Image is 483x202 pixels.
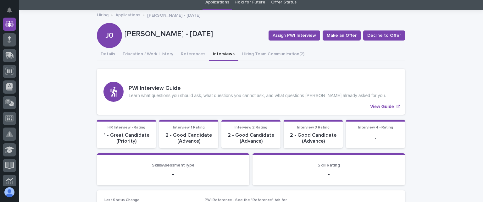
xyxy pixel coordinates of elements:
[225,132,277,144] p: 2 - Good Candidate (Advance)
[318,163,340,167] span: Skill Rating
[129,85,386,92] h3: PWI Interview Guide
[358,126,393,129] span: Interview 4 - Rating
[173,126,205,129] span: Interview 1 Rating
[152,163,195,167] span: SkillsAsessmentType
[125,30,264,39] p: [PERSON_NAME] - [DATE]
[209,48,238,61] button: Interviews
[297,126,330,129] span: Interview 3 Rating
[147,11,200,18] p: [PERSON_NAME] - [DATE]
[3,186,16,199] button: users-avatar
[238,48,308,61] button: Hiring Team Communication (2)
[8,8,16,18] div: Notifications
[97,6,122,40] div: J0
[235,126,267,129] span: Interview 2 Rating
[367,32,401,39] span: Decline to Offer
[101,132,152,144] p: 1 - Great Candidate (Priority)
[104,198,140,202] span: Last Status Change
[269,30,320,41] button: Assign PWI Interview
[97,48,119,61] button: Details
[119,48,177,61] button: Education / Work History
[163,132,214,144] p: 2 - Good Candidate (Advance)
[177,48,209,61] button: References
[323,30,361,41] button: Make an Offer
[363,30,405,41] button: Decline to Offer
[3,4,16,17] button: Notifications
[115,11,140,18] a: Applications
[104,170,242,178] p: -
[327,32,357,39] span: Make an Offer
[97,69,405,115] a: View Guide
[108,126,145,129] span: HR Interview - Rating
[273,32,316,39] span: Assign PWI Interview
[350,135,401,141] p: -
[260,170,397,178] p: -
[129,93,386,98] p: Learn what questions you should ask, what questions you cannot ask, and what questions [PERSON_NA...
[287,132,339,144] p: 2 - Good Candidate (Advance)
[97,11,108,18] a: Hiring
[370,104,394,109] p: View Guide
